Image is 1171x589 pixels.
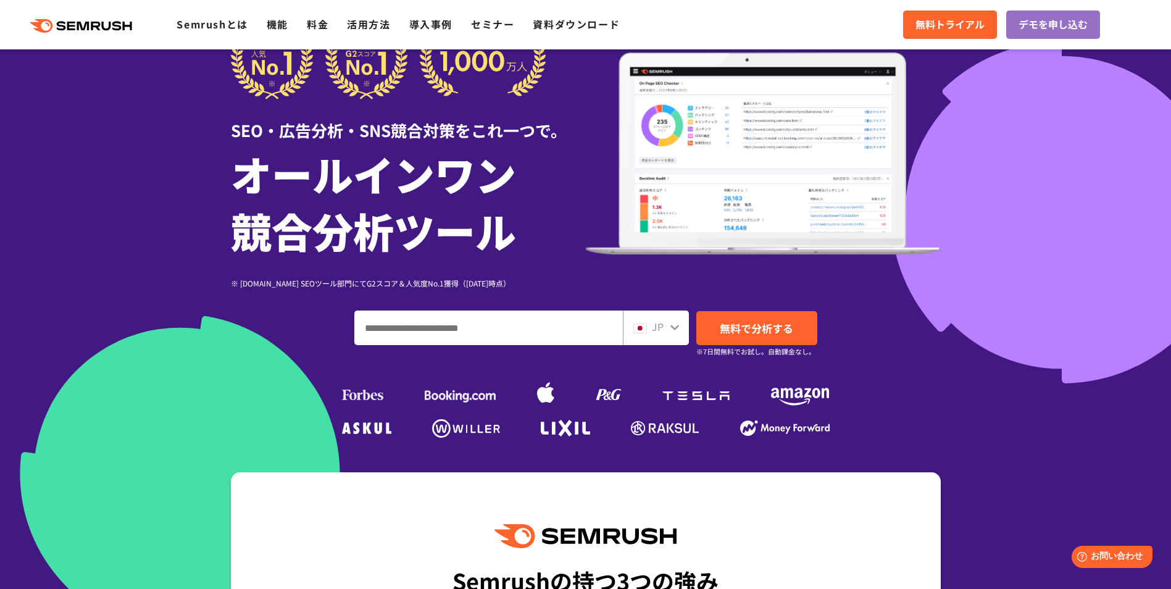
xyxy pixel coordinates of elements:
div: SEO・広告分析・SNS競合対策をこれ一つで。 [231,99,586,142]
a: 無料トライアル [903,10,997,39]
a: Semrushとは [177,17,248,31]
a: 機能 [267,17,288,31]
h1: オールインワン 競合分析ツール [231,145,586,259]
a: 資料ダウンロード [533,17,620,31]
iframe: Help widget launcher [1061,541,1157,575]
a: 料金 [307,17,328,31]
input: ドメイン、キーワードまたはURLを入力してください [355,311,622,345]
a: 導入事例 [409,17,452,31]
a: デモを申し込む [1006,10,1100,39]
a: セミナー [471,17,514,31]
span: 無料トライアル [915,17,985,33]
span: 無料で分析する [720,320,793,336]
a: 活用方法 [347,17,390,31]
div: ※ [DOMAIN_NAME] SEOツール部門にてG2スコア＆人気度No.1獲得（[DATE]時点） [231,277,586,289]
span: デモを申し込む [1019,17,1088,33]
small: ※7日間無料でお試し。自動課金なし。 [696,346,815,357]
span: JP [652,319,664,334]
a: 無料で分析する [696,311,817,345]
img: Semrush [494,524,676,548]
